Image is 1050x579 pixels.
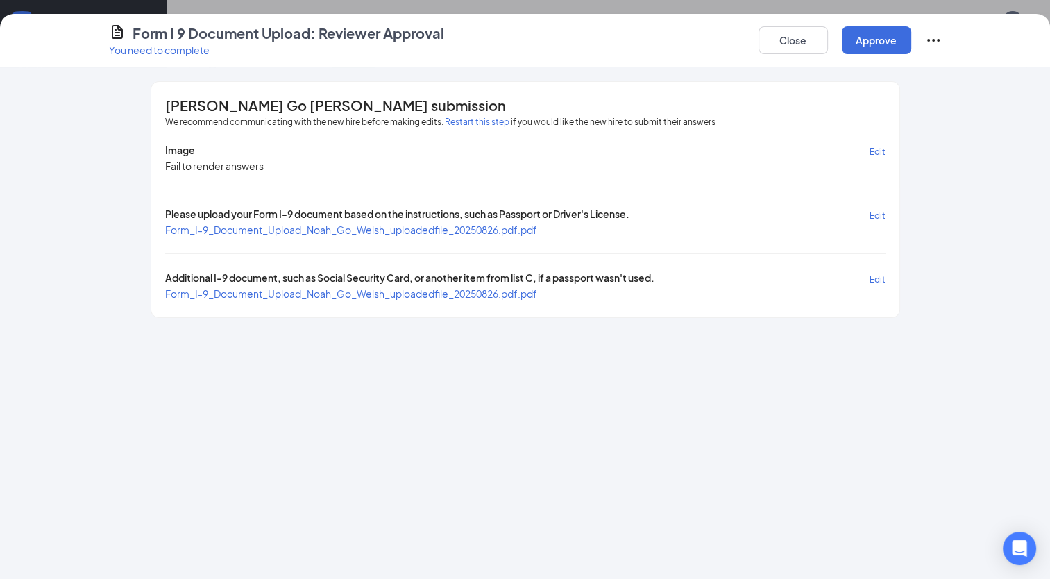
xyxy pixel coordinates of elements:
[870,207,886,223] button: Edit
[165,115,715,129] span: We recommend communicating with the new hire before making edits. if you would like the new hire ...
[1003,532,1036,565] div: Open Intercom Messenger
[870,210,886,221] span: Edit
[165,207,629,223] span: Please upload your Form I-9 document based on the instructions, such as Passport or Driver's Lice...
[870,274,886,285] span: Edit
[109,24,126,40] svg: CustomFormIcon
[165,287,537,300] a: Form_I-9_Document_Upload_Noah_Go_Welsh_uploadedfile_20250826.pdf.pdf
[165,143,195,159] span: Image
[165,271,654,287] span: Additional I-9 document, such as Social Security Card, or another item from list C, if a passport...
[165,224,537,236] a: Form_I-9_Document_Upload_Noah_Go_Welsh_uploadedfile_20250826.pdf.pdf
[870,271,886,287] button: Edit
[445,115,509,129] button: Restart this step
[133,24,444,43] h4: Form I 9 Document Upload: Reviewer Approval
[842,26,911,54] button: Approve
[759,26,828,54] button: Close
[165,159,264,173] div: Fail to render answers
[925,32,942,49] svg: Ellipses
[870,143,886,159] button: Edit
[870,146,886,157] span: Edit
[165,99,506,112] span: [PERSON_NAME] Go [PERSON_NAME] submission
[109,43,444,57] p: You need to complete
